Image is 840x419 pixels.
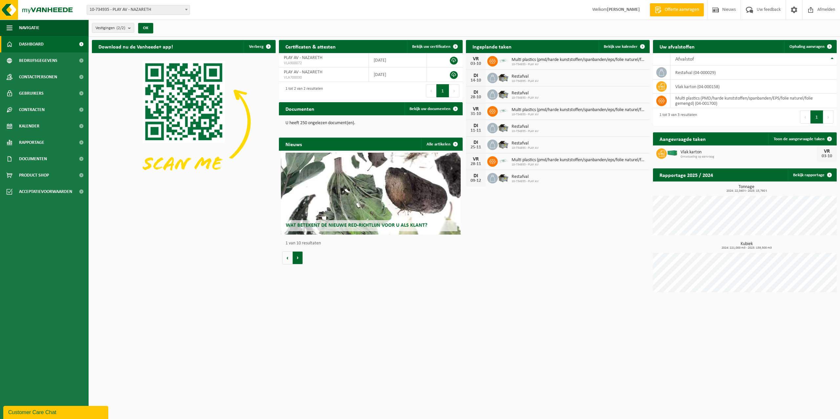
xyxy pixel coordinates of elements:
a: Bekijk uw kalender [598,40,649,53]
img: Download de VHEPlus App [92,53,276,191]
img: WB-5000-GAL-GY-01 [498,139,509,150]
span: Bekijk uw certificaten [412,45,451,49]
h2: Download nu de Vanheede+ app! [92,40,179,53]
div: VR [469,157,482,162]
span: Ophaling aanvragen [789,45,825,49]
div: DI [469,90,482,95]
span: 10-734935 - PLAY AV [512,146,539,150]
button: 1 [436,84,449,97]
h3: Kubiek [656,242,837,250]
div: VR [469,56,482,62]
div: 28-10 [469,95,482,100]
span: PLAY AV - NAZARETH [284,55,323,60]
button: Volgende [293,251,303,264]
span: Restafval [512,124,539,129]
h2: Documenten [279,102,321,115]
div: 25-11 [469,145,482,150]
div: DI [469,73,482,78]
p: 1 van 10 resultaten [285,241,459,246]
span: Vlak karton [681,150,817,155]
img: WB-5000-GAL-GY-01 [498,88,509,100]
div: 1 tot 2 van 2 resultaten [282,84,323,98]
span: Bekijk uw documenten [409,107,451,111]
a: Bekijk uw documenten [404,102,462,115]
div: VR [820,149,833,154]
td: [DATE] [369,67,427,82]
h2: Ingeplande taken [466,40,518,53]
td: multi plastics (PMD/harde kunststoffen/spanbanden/EPS/folie naturel/folie gemengd) (04-001700) [670,94,837,108]
button: 1 [810,110,823,124]
count: (2/2) [116,26,125,30]
span: Product Shop [19,167,49,183]
div: DI [469,123,482,128]
img: LP-SK-00500-LPE-16 [498,105,509,116]
span: Restafval [512,91,539,96]
div: 03-10 [469,62,482,66]
span: Multi plastics (pmd/harde kunststoffen/spanbanden/eps/folie naturel/folie gemeng... [512,107,646,113]
span: Wat betekent de nieuwe RED-richtlijn voor u als klant? [286,223,427,228]
span: Restafval [512,141,539,146]
div: 11-11 [469,128,482,133]
div: 03-10 [820,154,833,159]
span: Acceptatievoorwaarden [19,183,72,200]
span: 2024: 221,000 m3 - 2025: 159,500 m3 [656,246,837,250]
button: Verberg [244,40,275,53]
span: 2024: 22,040 t - 2025: 15,760 t [656,189,837,193]
div: DI [469,173,482,179]
p: U heeft 250 ongelezen document(en). [285,121,456,125]
span: 10-734935 - PLAY AV - NAZARETH [87,5,190,15]
td: vlak karton (04-000158) [670,80,837,94]
span: Restafval [512,74,539,79]
span: Rapportage [19,134,44,151]
button: Previous [426,84,436,97]
span: Offerte aanvragen [663,7,701,13]
h2: Uw afvalstoffen [653,40,701,53]
button: Vorige [282,251,293,264]
button: Next [449,84,459,97]
span: 10-734935 - PLAY AV [512,113,646,117]
span: Bedrijfsgegevens [19,52,57,69]
span: 10-734935 - PLAY AV - NAZARETH [87,5,190,14]
h2: Certificaten & attesten [279,40,342,53]
h3: Tonnage [656,185,837,193]
div: 09-12 [469,179,482,183]
a: Wat betekent de nieuwe RED-richtlijn voor u als klant? [281,153,461,235]
h2: Rapportage 2025 / 2024 [653,168,720,181]
span: 10-734935 - PLAY AV [512,163,646,167]
span: PLAY AV - NAZARETH [284,70,323,75]
a: Offerte aanvragen [650,3,704,16]
img: WB-5000-GAL-GY-01 [498,122,509,133]
img: LP-SK-00500-LPE-16 [498,55,509,66]
div: 28-11 [469,162,482,166]
span: Gebruikers [19,85,44,102]
span: Dashboard [19,36,44,52]
span: Documenten [19,151,47,167]
span: 10-734935 - PLAY AV [512,96,539,100]
strong: [PERSON_NAME] [607,7,640,12]
a: Bekijk uw certificaten [407,40,462,53]
button: OK [138,23,153,33]
span: Navigatie [19,20,39,36]
h2: Nieuws [279,138,308,150]
span: Afvalstof [675,57,694,62]
button: Previous [800,110,810,124]
span: 10-734935 - PLAY AV [512,63,646,67]
button: Vestigingen(2/2) [92,23,134,33]
a: Alle artikelen [421,138,462,151]
span: Contracten [19,102,45,118]
td: [DATE] [369,53,427,67]
a: Toon de aangevraagde taken [768,132,836,145]
span: Verberg [249,45,263,49]
span: Multi plastics (pmd/harde kunststoffen/spanbanden/eps/folie naturel/folie gemeng... [512,158,646,163]
span: Vestigingen [95,23,125,33]
span: Restafval [512,174,539,180]
button: Next [823,110,833,124]
a: Bekijk rapportage [788,168,836,181]
span: 10-734935 - PLAY AV [512,180,539,183]
div: VR [469,106,482,112]
div: 14-10 [469,78,482,83]
span: Bekijk uw kalender [604,45,638,49]
a: Ophaling aanvragen [784,40,836,53]
img: HK-XC-40-GN-00 [667,150,678,156]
